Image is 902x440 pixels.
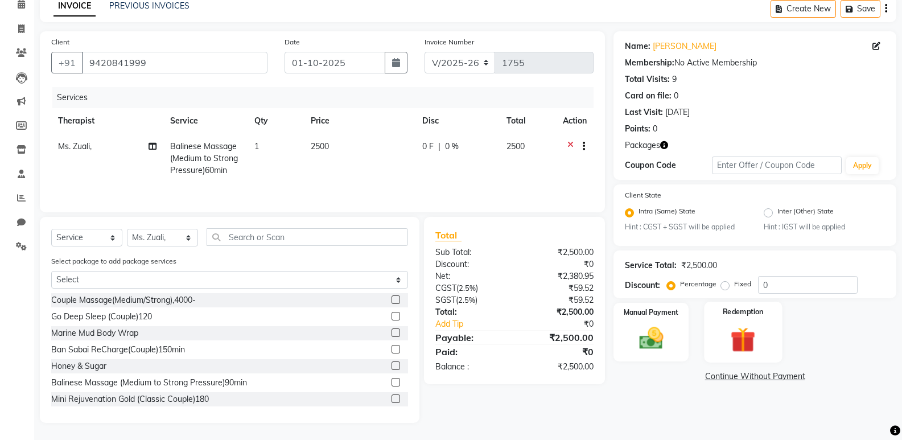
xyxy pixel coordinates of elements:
label: Manual Payment [624,307,678,318]
th: Disc [415,108,500,134]
div: Total Visits: [625,73,670,85]
div: Mini Rejuvenation Gold (Classic Couple)180 [51,393,209,405]
small: Hint : CGST + SGST will be applied [625,222,746,232]
span: 1 [254,141,259,151]
div: Services [52,87,602,108]
th: Qty [248,108,304,134]
div: Go Deep Sleep (Couple)120 [51,311,152,323]
div: Discount: [427,258,514,270]
div: ₹2,500.00 [514,361,602,373]
span: 2500 [506,141,525,151]
div: Last Visit: [625,106,663,118]
div: Honey & Sugar [51,360,106,372]
div: ₹2,500.00 [514,331,602,344]
div: Total: [427,306,514,318]
th: Action [556,108,594,134]
div: 9 [672,73,677,85]
div: ₹0 [529,318,602,330]
img: _cash.svg [632,324,671,352]
span: 2500 [311,141,329,151]
div: Balance : [427,361,514,373]
span: SGST [435,295,456,305]
div: Marine Mud Body Wrap [51,327,138,339]
div: Points: [625,123,650,135]
span: 2.5% [459,283,476,293]
div: Couple Massage(Medium/Strong),4000- [51,294,196,306]
span: Packages [625,139,660,151]
div: ₹2,500.00 [681,260,717,272]
div: Card on file: [625,90,672,102]
div: Net: [427,270,514,282]
label: Inter (Other) State [777,206,834,220]
th: Service [163,108,248,134]
div: Membership: [625,57,674,69]
button: +91 [51,52,83,73]
th: Total [500,108,556,134]
div: ₹59.52 [514,294,602,306]
div: ( ) [427,294,514,306]
img: _gift.svg [723,324,763,356]
th: Price [304,108,415,134]
input: Search or Scan [207,228,408,246]
div: Ban Sabai ReCharge(Couple)150min [51,344,185,356]
div: ₹2,380.95 [514,270,602,282]
div: Sub Total: [427,246,514,258]
small: Hint : IGST will be applied [764,222,885,232]
label: Date [285,37,300,47]
span: Balinese Massage (Medium to Strong Pressure)60min [170,141,238,175]
a: [PERSON_NAME] [653,40,716,52]
div: No Active Membership [625,57,885,69]
span: 2.5% [458,295,475,305]
div: Balinese Massage (Medium to Strong Pressure)90min [51,377,247,389]
div: Coupon Code [625,159,711,171]
div: [DATE] [665,106,690,118]
label: Intra (Same) State [639,206,695,220]
button: Apply [846,157,879,174]
label: Fixed [734,279,751,289]
label: Client State [625,190,661,200]
a: Continue Without Payment [616,371,894,383]
span: Ms. Zuali, [58,141,92,151]
div: ( ) [427,282,514,294]
label: Select package to add package services [51,256,176,266]
div: Discount: [625,279,660,291]
div: ₹2,500.00 [514,246,602,258]
th: Therapist [51,108,163,134]
input: Enter Offer / Coupon Code [712,157,842,174]
span: | [438,141,440,153]
div: ₹59.52 [514,282,602,294]
span: Total [435,229,462,241]
div: 0 [653,123,657,135]
div: 0 [674,90,678,102]
input: Search by Name/Mobile/Email/Code [82,52,267,73]
label: Invoice Number [425,37,474,47]
span: CGST [435,283,456,293]
div: ₹2,500.00 [514,306,602,318]
div: Paid: [427,345,514,359]
label: Redemption [723,307,764,318]
div: ₹0 [514,345,602,359]
div: Name: [625,40,650,52]
span: 0 % [445,141,459,153]
a: PREVIOUS INVOICES [109,1,190,11]
span: 0 F [422,141,434,153]
div: Payable: [427,331,514,344]
label: Percentage [680,279,716,289]
label: Client [51,37,69,47]
a: Add Tip [427,318,529,330]
div: Service Total: [625,260,677,272]
div: ₹0 [514,258,602,270]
